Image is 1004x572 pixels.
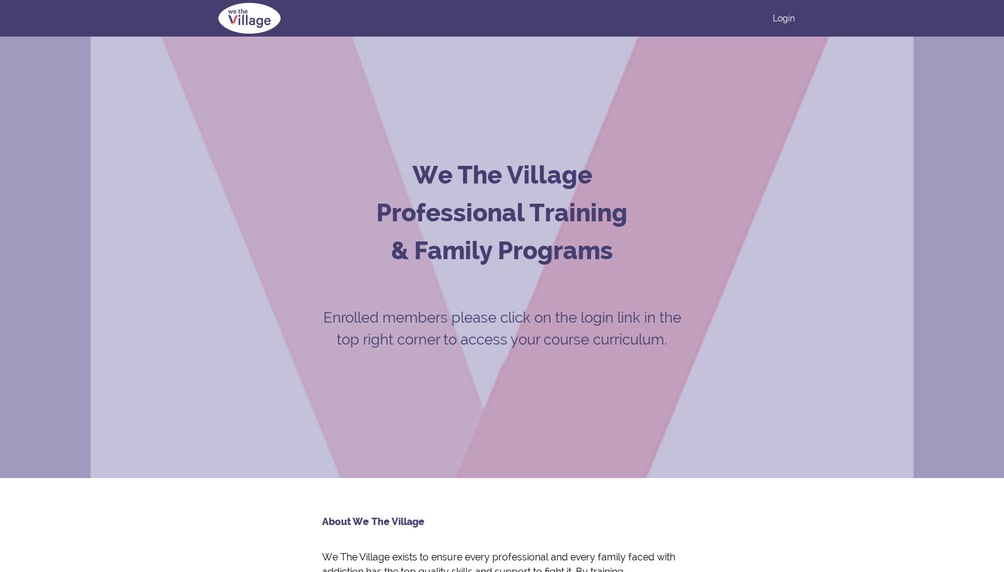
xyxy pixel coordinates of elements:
[323,309,681,348] span: Enrolled members please click on the login link in the top right corner to access your course cur...
[322,516,425,527] strong: About We The Village
[412,160,592,189] strong: We The Village
[376,198,628,227] strong: Professional Training
[391,236,613,265] strong: & Family Programs
[773,12,795,24] a: Login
